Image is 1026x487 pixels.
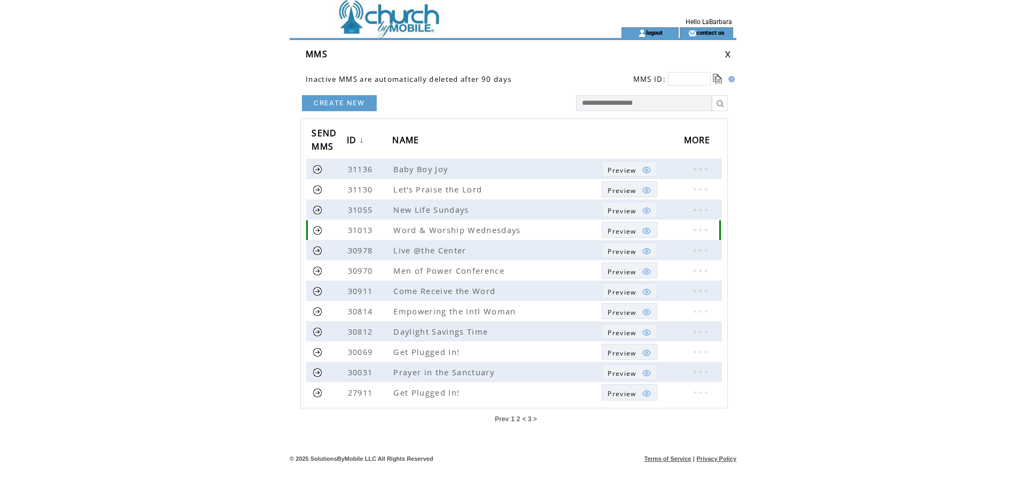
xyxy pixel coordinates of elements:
span: Come Receive the Word [393,285,498,296]
span: Word & Worship Wednesdays [393,225,523,235]
a: contact us [696,29,725,36]
img: eye.png [642,185,651,195]
span: © 2025 SolutionsByMobile LLC All Rights Reserved [290,455,433,462]
span: Show MMS preview [608,288,636,297]
span: Daylight Savings Time [393,326,491,337]
a: NAME [392,131,424,151]
span: Show MMS preview [608,349,636,358]
img: eye.png [642,287,651,297]
img: eye.png [642,348,651,358]
span: Show MMS preview [608,247,636,256]
img: eye.png [642,267,651,276]
span: 31013 [348,225,376,235]
span: Get Plugged In! [393,346,462,357]
span: New Life Sundays [393,204,471,215]
span: ID [347,132,360,151]
span: 30069 [348,346,376,357]
a: Preview [602,222,657,238]
span: 30911 [348,285,376,296]
span: Show MMS preview [608,206,636,215]
a: Prev [495,415,509,423]
a: CREATE NEW [302,95,377,111]
span: Get Plugged In! [393,387,462,398]
span: Live @the Center [393,245,469,256]
img: eye.png [642,368,651,378]
a: logout [646,29,663,36]
a: Preview [602,242,657,258]
span: | [693,455,695,462]
a: Terms of Service [644,455,691,462]
span: MORE [684,132,713,151]
img: eye.png [642,389,651,398]
img: eye.png [642,226,651,236]
span: 31136 [348,164,376,174]
span: 30814 [348,306,376,316]
span: 30970 [348,265,376,276]
a: Preview [602,303,657,319]
span: Prayer in the Sanctuary [393,367,497,377]
span: 30978 [348,245,376,256]
a: Preview [602,283,657,299]
img: help.gif [725,76,735,82]
span: Show MMS preview [608,328,636,337]
span: < 3 > [523,415,537,423]
span: 27911 [348,387,376,398]
img: contact_us_icon.gif [688,29,696,37]
a: Preview [602,344,657,360]
img: eye.png [642,165,651,175]
a: Preview [602,364,657,380]
span: SEND MMS [312,125,337,158]
span: 31055 [348,204,376,215]
span: Show MMS preview [608,389,636,398]
a: 1 [511,415,515,423]
span: Show MMS preview [608,267,636,276]
img: account_icon.gif [638,29,646,37]
a: 2 [517,415,520,423]
a: Preview [602,202,657,218]
span: Baby Boy Joy [393,164,450,174]
span: Hello LaBarbara [686,18,732,26]
a: Preview [602,323,657,339]
span: Inactive MMS are automatically deleted after 90 days [306,74,511,84]
span: 31130 [348,184,376,195]
span: Show MMS preview [608,227,636,236]
span: Show MMS preview [608,369,636,378]
a: Preview [602,181,657,197]
img: eye.png [642,246,651,256]
span: NAME [392,132,422,151]
span: Show MMS preview [608,308,636,317]
img: eye.png [642,206,651,215]
a: ID↓ [347,131,367,151]
span: 30812 [348,326,376,337]
span: Empowering the Intl Woman [393,306,518,316]
span: Show MMS preview [608,166,636,175]
a: Preview [602,384,657,400]
span: Let’s Praise the Lord [393,184,485,195]
a: Preview [602,262,657,279]
span: MMS ID: [633,74,666,84]
a: Privacy Policy [696,455,736,462]
img: eye.png [642,307,651,317]
span: MMS [306,48,328,60]
span: Show MMS preview [608,186,636,195]
span: 30031 [348,367,376,377]
a: Preview [602,161,657,177]
span: Men of Power Conference [393,265,507,276]
img: eye.png [642,328,651,337]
